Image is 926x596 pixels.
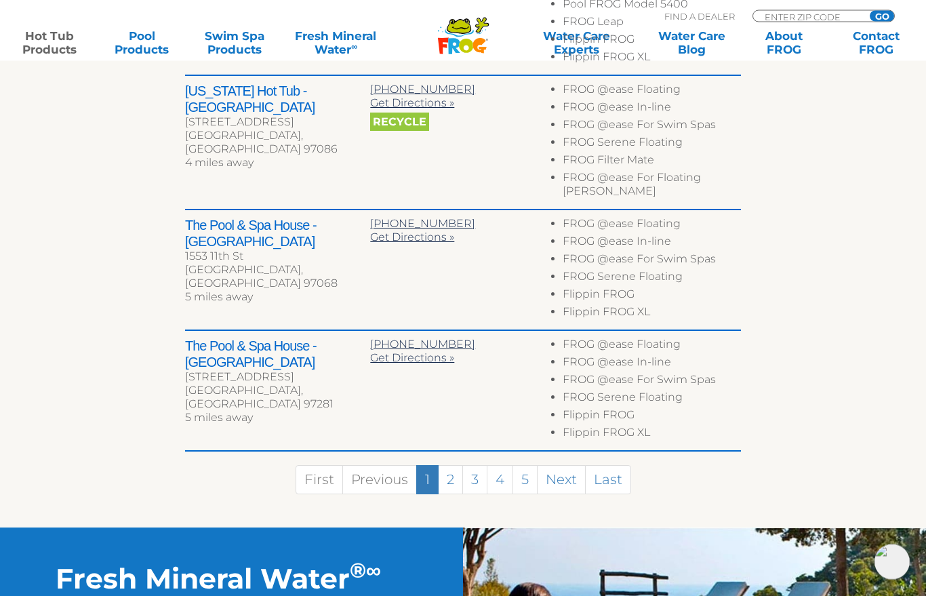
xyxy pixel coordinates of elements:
h2: [US_STATE] Hot Tub - [GEOGRAPHIC_DATA] [185,83,370,116]
li: FROG @ease Floating [563,218,741,235]
li: FROG @ease For Swim Spas [563,374,741,391]
a: 5 [512,466,538,495]
a: 4 [487,466,513,495]
div: [GEOGRAPHIC_DATA], [GEOGRAPHIC_DATA] 97068 [185,264,370,291]
h2: The Pool & Spa House - [GEOGRAPHIC_DATA] [185,218,370,250]
li: FROG @ease Floating [563,83,741,101]
li: FROG Filter Mate [563,154,741,172]
li: FROG Leap [563,16,741,33]
input: GO [870,11,894,22]
img: openIcon [874,544,910,580]
li: FROG @ease In-line [563,101,741,119]
div: [GEOGRAPHIC_DATA], [GEOGRAPHIC_DATA] 97281 [185,384,370,412]
a: Get Directions » [370,352,454,365]
a: First [296,466,343,495]
li: FROG @ease For Swim Spas [563,253,741,271]
a: ContactFROG [841,29,912,56]
h2: The Pool & Spa House - [GEOGRAPHIC_DATA] [185,338,370,371]
a: PoolProducts [106,29,178,56]
li: FROG Serene Floating [563,271,741,288]
li: FROG @ease For Swim Spas [563,119,741,136]
a: Last [585,466,631,495]
span: 4 miles away [185,157,254,170]
a: Next [537,466,586,495]
a: 2 [438,466,463,495]
span: 5 miles away [185,412,253,424]
li: FROG @ease Floating [563,338,741,356]
li: FROG Serene Floating [563,136,741,154]
a: Get Directions » [370,97,454,110]
a: AboutFROG [748,29,820,56]
a: [PHONE_NUMBER] [370,338,475,351]
li: FROG @ease For Floating [PERSON_NAME] [563,172,741,203]
span: Recycle [370,113,429,132]
li: Flippin FROG XL [563,306,741,323]
a: 3 [462,466,487,495]
div: [STREET_ADDRESS] [185,371,370,384]
div: [STREET_ADDRESS] [185,116,370,130]
a: 1 [416,466,439,495]
li: FROG @ease In-line [563,235,741,253]
a: Get Directions » [370,231,454,244]
div: [GEOGRAPHIC_DATA], [GEOGRAPHIC_DATA] 97086 [185,130,370,157]
a: [PHONE_NUMBER] [370,218,475,231]
li: Flippin FROG [563,409,741,426]
span: 5 miles away [185,291,253,304]
li: Flippin FROG XL [563,426,741,444]
sup: ∞ [366,558,381,584]
h2: Fresh Mineral Water [56,562,407,596]
input: Zip Code Form [763,11,855,22]
sup: ® [350,558,366,584]
a: Hot TubProducts [14,29,85,56]
li: FROG Serene Floating [563,391,741,409]
li: Flippin FROG [563,288,741,306]
li: Flippin FROG XL [563,51,741,68]
a: [PHONE_NUMBER] [370,83,475,96]
li: FROG @ease In-line [563,356,741,374]
div: 1553 11th St [185,250,370,264]
a: Previous [342,466,417,495]
li: Flippin FROG [563,33,741,51]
